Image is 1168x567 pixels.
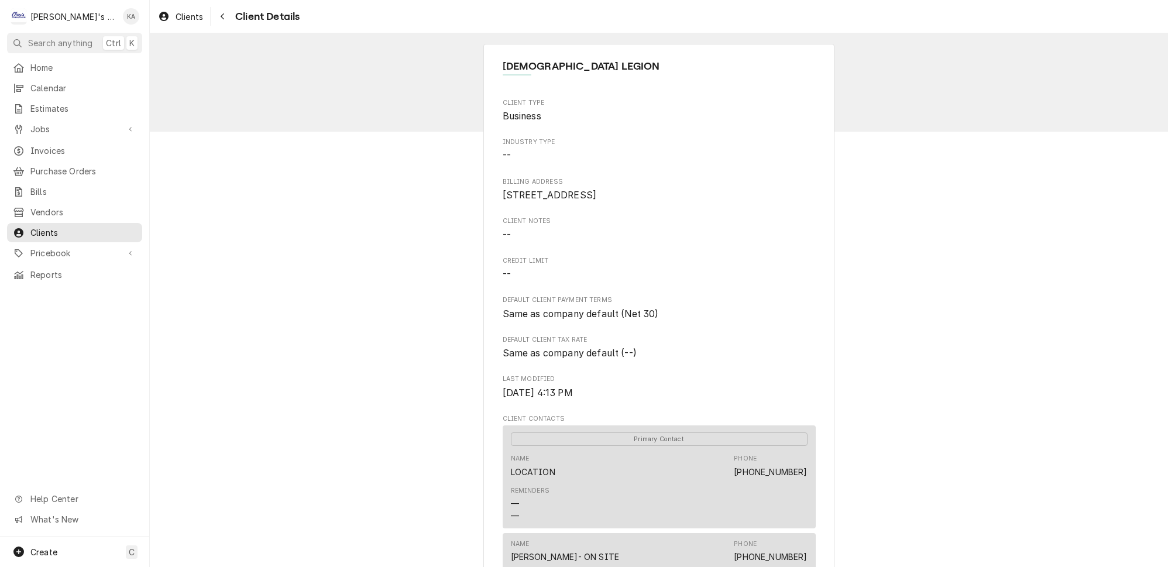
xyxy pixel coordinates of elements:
[503,425,816,528] div: Contact
[503,308,659,319] span: Same as company default (Net 30)
[30,513,135,525] span: What's New
[503,269,511,280] span: --
[503,387,573,398] span: [DATE] 4:13 PM
[511,466,555,478] div: LOCATION
[503,98,816,108] span: Client Type
[7,265,142,284] a: Reports
[503,295,816,321] div: Default Client Payment Terms
[30,61,136,74] span: Home
[503,111,541,122] span: Business
[503,386,816,400] span: Last Modified
[503,138,816,163] div: Industry Type
[176,11,203,23] span: Clients
[129,546,135,558] span: C
[511,551,620,563] div: [PERSON_NAME]- ON SITE
[503,335,816,345] span: Default Client Tax Rate
[7,78,142,98] a: Calendar
[503,177,816,187] span: Billing Address
[7,202,142,222] a: Vendors
[503,149,816,163] span: Industry Type
[511,432,808,446] span: Primary Contact
[28,37,92,49] span: Search anything
[7,119,142,139] a: Go to Jobs
[503,256,816,281] div: Credit Limit
[11,8,27,25] div: C
[503,307,816,321] span: Default Client Payment Terms
[734,467,807,477] a: [PHONE_NUMBER]
[503,414,816,424] span: Client Contacts
[503,295,816,305] span: Default Client Payment Terms
[503,109,816,123] span: Client Type
[511,497,519,510] div: —
[30,11,116,23] div: [PERSON_NAME]'s Refrigeration
[503,59,816,74] span: Name
[30,247,119,259] span: Pricebook
[503,188,816,202] span: Billing Address
[7,223,142,242] a: Clients
[213,7,232,26] button: Navigate back
[30,82,136,94] span: Calendar
[503,150,511,161] span: --
[30,547,57,557] span: Create
[511,454,530,463] div: Name
[511,486,549,496] div: Reminders
[7,510,142,529] a: Go to What's New
[7,99,142,118] a: Estimates
[734,454,757,463] div: Phone
[734,539,807,563] div: Phone
[503,374,816,384] span: Last Modified
[30,226,136,239] span: Clients
[30,123,119,135] span: Jobs
[30,102,136,115] span: Estimates
[232,9,300,25] span: Client Details
[503,348,637,359] span: Same as company default (--)
[7,58,142,77] a: Home
[503,267,816,281] span: Credit Limit
[503,228,816,242] span: Client Notes
[734,552,807,562] a: [PHONE_NUMBER]
[511,432,808,446] div: Primary
[106,37,121,49] span: Ctrl
[30,185,136,198] span: Bills
[503,374,816,400] div: Last Modified
[511,510,519,522] div: —
[11,8,27,25] div: Clay's Refrigeration's Avatar
[123,8,139,25] div: Korey Austin's Avatar
[7,141,142,160] a: Invoices
[511,486,549,522] div: Reminders
[30,493,135,505] span: Help Center
[30,206,136,218] span: Vendors
[734,539,757,549] div: Phone
[7,243,142,263] a: Go to Pricebook
[30,165,136,177] span: Purchase Orders
[129,37,135,49] span: K
[153,7,208,26] a: Clients
[503,256,816,266] span: Credit Limit
[503,217,816,242] div: Client Notes
[503,229,511,240] span: --
[503,346,816,360] span: Default Client Tax Rate
[511,539,530,549] div: Name
[7,161,142,181] a: Purchase Orders
[503,138,816,147] span: Industry Type
[7,182,142,201] a: Bills
[511,454,555,477] div: Name
[503,190,597,201] span: [STREET_ADDRESS]
[503,217,816,226] span: Client Notes
[7,489,142,508] a: Go to Help Center
[503,98,816,123] div: Client Type
[503,335,816,360] div: Default Client Tax Rate
[123,8,139,25] div: KA
[503,59,816,84] div: Client Information
[30,269,136,281] span: Reports
[503,177,816,202] div: Billing Address
[7,33,142,53] button: Search anythingCtrlK
[30,145,136,157] span: Invoices
[511,539,620,563] div: Name
[734,454,807,477] div: Phone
